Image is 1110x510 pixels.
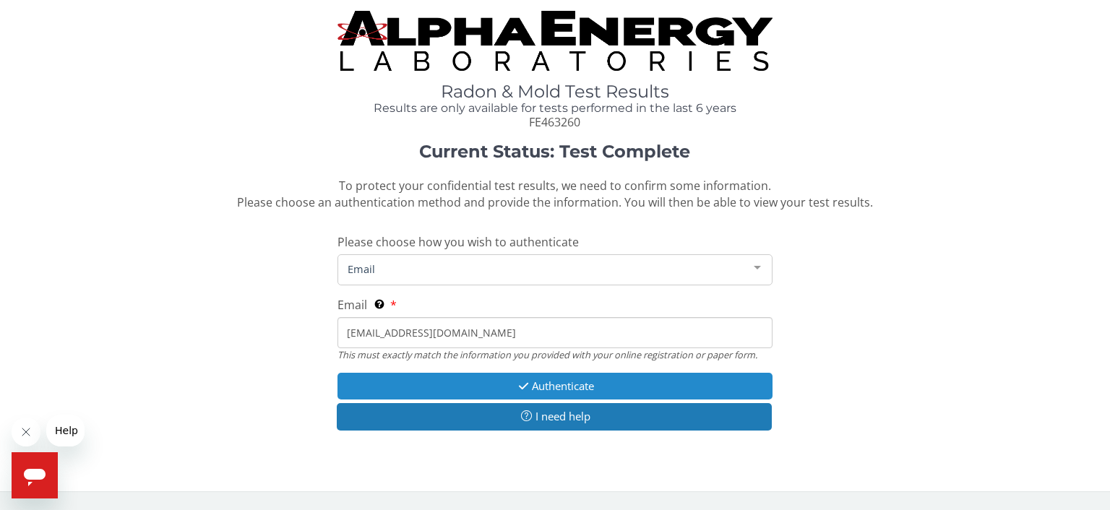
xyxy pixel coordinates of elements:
[46,415,85,446] iframe: Message from company
[337,297,367,313] span: Email
[337,102,773,115] h4: Results are only available for tests performed in the last 6 years
[237,178,873,210] span: To protect your confidential test results, we need to confirm some information. Please choose an ...
[337,234,579,250] span: Please choose how you wish to authenticate
[337,348,773,361] div: This must exactly match the information you provided with your online registration or paper form.
[337,82,773,101] h1: Radon & Mold Test Results
[12,418,40,446] iframe: Close message
[337,373,773,399] button: Authenticate
[337,403,772,430] button: I need help
[337,11,773,71] img: TightCrop.jpg
[12,452,58,498] iframe: Button to launch messaging window
[419,141,690,162] strong: Current Status: Test Complete
[529,114,580,130] span: FE463260
[344,261,743,277] span: Email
